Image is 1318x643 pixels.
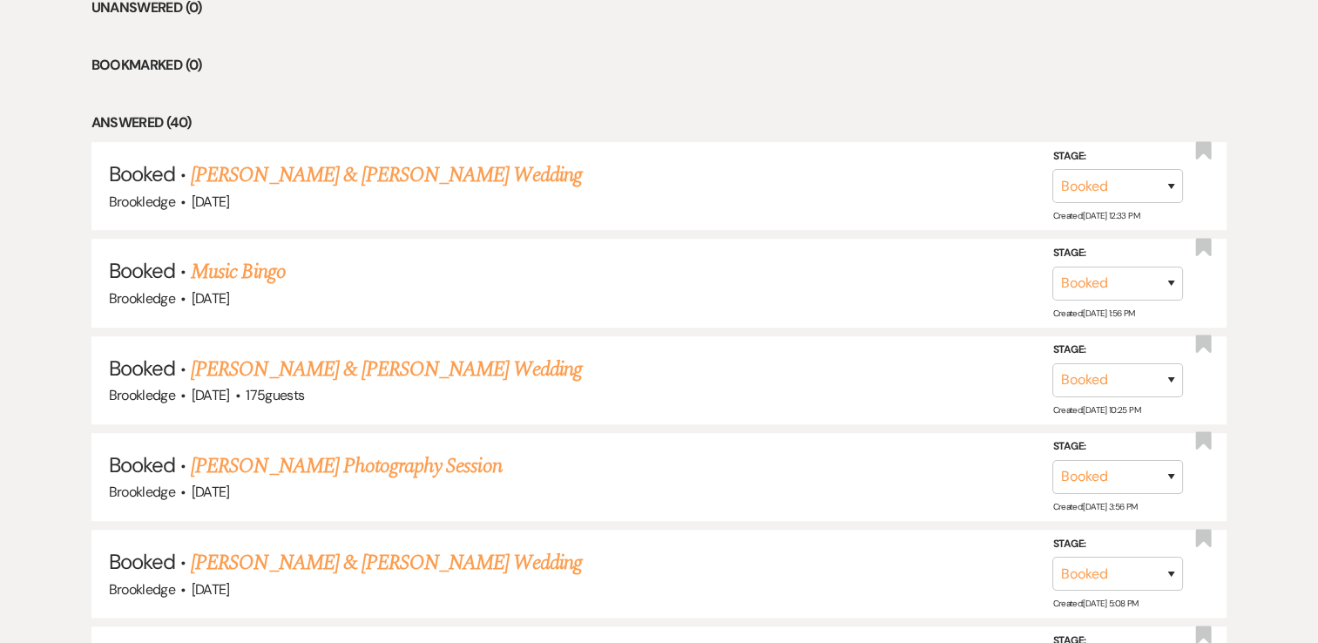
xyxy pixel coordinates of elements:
[1052,341,1183,360] label: Stage:
[1052,210,1139,221] span: Created: [DATE] 12:33 PM
[191,354,581,385] a: [PERSON_NAME] & [PERSON_NAME] Wedding
[91,54,1227,77] li: Bookmarked (0)
[191,159,581,191] a: [PERSON_NAME] & [PERSON_NAME] Wedding
[1052,501,1137,512] span: Created: [DATE] 3:56 PM
[192,193,230,211] span: [DATE]
[1052,534,1183,553] label: Stage:
[109,160,175,187] span: Booked
[192,580,230,599] span: [DATE]
[191,547,581,579] a: [PERSON_NAME] & [PERSON_NAME] Wedding
[109,386,176,404] span: Brookledge
[192,386,230,404] span: [DATE]
[1052,404,1139,416] span: Created: [DATE] 10:25 PM
[109,451,175,478] span: Booked
[91,112,1227,134] li: Answered (40)
[109,193,176,211] span: Brookledge
[192,289,230,308] span: [DATE]
[1052,244,1183,263] label: Stage:
[1052,437,1183,457] label: Stage:
[192,483,230,501] span: [DATE]
[109,257,175,284] span: Booked
[191,450,501,482] a: [PERSON_NAME] Photography Session
[109,483,176,501] span: Brookledge
[1052,147,1183,166] label: Stage:
[109,289,176,308] span: Brookledge
[109,580,176,599] span: Brookledge
[246,386,304,404] span: 175 guests
[1052,308,1134,319] span: Created: [DATE] 1:56 PM
[191,256,285,288] a: Music Bingo
[109,355,175,382] span: Booked
[1052,598,1138,609] span: Created: [DATE] 5:08 PM
[109,548,175,575] span: Booked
